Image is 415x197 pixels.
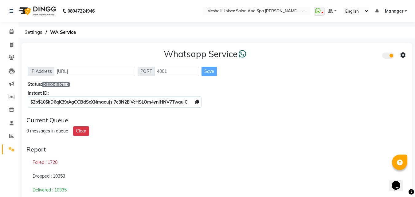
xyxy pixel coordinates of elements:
[28,67,55,76] span: IP Address
[16,2,58,20] img: logo
[26,183,407,197] div: Delivered : 10335
[154,67,199,76] input: Sizing example input
[42,82,70,87] span: DISCONNECTED
[164,49,246,59] h3: Whatsapp Service
[26,128,68,134] div: 0 messages in queue
[47,27,79,38] span: WA Service
[73,126,89,136] button: Clear
[54,67,135,76] input: Sizing example input
[138,67,155,76] span: PORT
[26,169,407,183] div: Dropped : 10353
[30,99,188,105] span: $2b$10$kD6qK39rAgCCBdScXNmaouJsI7e3N2EIVcHSLOm4ynIHNV7TwauIC
[28,90,406,97] div: Instant ID:
[26,146,407,153] div: Report
[28,81,406,88] div: Status:
[26,116,407,124] div: Current Queue
[385,8,403,14] span: Manager
[68,2,95,20] b: 08047224946
[389,172,409,191] iframe: chat widget
[22,27,45,38] span: Settings
[26,156,407,170] div: Failed : 1726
